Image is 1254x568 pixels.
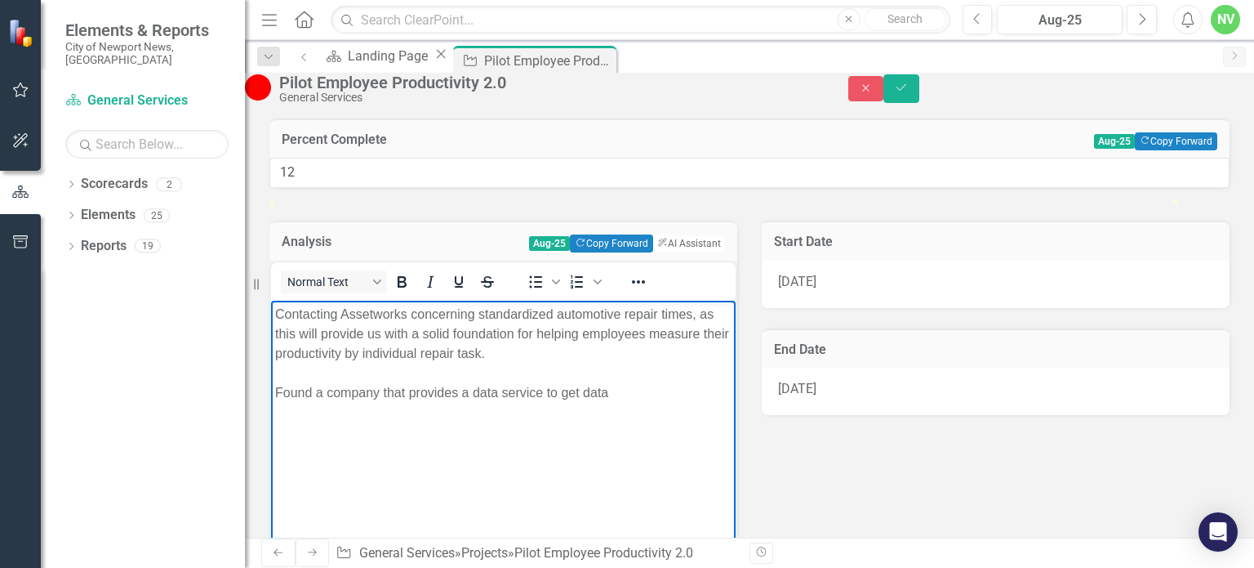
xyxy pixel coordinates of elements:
[65,20,229,40] span: Elements & Reports
[1211,5,1240,34] button: NV
[282,235,371,249] h3: Analysis
[778,274,816,289] span: [DATE]
[625,271,652,293] button: Reveal or hide additional toolbar items
[279,92,816,104] div: General Services
[484,51,612,71] div: Pilot Employee Productivity 2.0
[8,18,37,47] img: ClearPoint Strategy
[348,46,433,66] div: Landing Page
[522,271,563,293] div: Bullet list
[81,237,127,256] a: Reports
[514,545,693,561] div: Pilot Employee Productivity 2.0
[865,8,946,31] button: Search
[359,545,455,561] a: General Services
[156,177,182,191] div: 2
[336,544,737,563] div: » »
[282,132,713,147] h3: Percent Complete
[774,342,1217,357] h3: End Date
[1094,134,1135,149] span: Aug-25
[135,239,161,253] div: 19
[279,74,816,92] div: Pilot Employee Productivity 2.0
[653,235,725,252] button: AI Assistant
[331,6,949,34] input: Search ClearPoint...
[887,12,923,25] span: Search
[81,175,148,194] a: Scorecards
[529,236,570,251] span: Aug-25
[245,74,271,101] img: Below Target
[144,208,170,222] div: 25
[321,46,433,66] a: Landing Page
[1135,132,1217,150] button: Copy Forward
[281,271,387,293] button: Block Normal Text
[65,92,229,110] a: General Services
[461,545,508,561] a: Projects
[474,271,501,293] button: Strikethrough
[997,5,1123,34] button: Aug-25
[1198,512,1238,552] div: Open Intercom Messenger
[774,235,1217,249] h3: Start Date
[563,271,604,293] div: Numbered list
[81,206,136,225] a: Elements
[65,40,229,67] small: City of Newport News, [GEOGRAPHIC_DATA]
[570,235,652,253] button: Copy Forward
[445,271,473,293] button: Underline
[416,271,444,293] button: Italic
[778,381,816,396] span: [DATE]
[287,275,367,288] span: Normal Text
[1003,11,1117,30] div: Aug-25
[65,130,229,159] input: Search Below...
[388,271,416,293] button: Bold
